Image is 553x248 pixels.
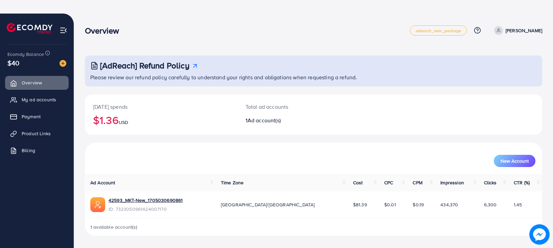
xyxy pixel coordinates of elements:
span: CPM [413,179,422,186]
h2: $1.36 [93,113,229,126]
span: Ad account(s) [248,117,281,124]
span: $0.01 [384,201,396,208]
span: Payment [22,113,41,120]
span: Cost [353,179,363,186]
span: Product Links [22,130,51,137]
span: 6,300 [484,201,497,208]
span: $81.39 [353,201,367,208]
a: Billing [5,144,69,157]
a: Product Links [5,127,69,140]
p: [DATE] spends [93,103,229,111]
span: Billing [22,147,35,154]
a: Overview [5,76,69,89]
img: logo [7,23,52,34]
h2: 1 [246,117,344,124]
span: Impression [440,179,464,186]
span: CPC [384,179,393,186]
span: Overview [22,79,42,86]
span: $0.19 [413,201,424,208]
span: ID: 7323050961424007170 [109,206,183,212]
span: adreach_new_package [416,28,461,33]
img: image [529,224,550,245]
span: Ecomdy Balance [7,51,44,58]
span: New Account [501,159,529,163]
img: image [60,60,66,67]
span: Ad Account [90,179,115,186]
span: CTR (%) [514,179,530,186]
span: USD [119,119,128,126]
img: ic-ads-acc.e4c84228.svg [90,197,105,212]
h3: Overview [85,26,124,36]
button: New Account [494,155,535,167]
a: My ad accounts [5,93,69,106]
p: Total ad accounts [246,103,344,111]
img: menu [60,26,67,34]
p: [PERSON_NAME] [506,26,542,35]
span: My ad accounts [22,96,56,103]
span: Time Zone [221,179,244,186]
a: [PERSON_NAME] [491,26,542,35]
a: 42593_MKT-New_1705030690861 [109,197,183,204]
span: 1 available account(s) [90,224,138,230]
span: 434,370 [440,201,458,208]
a: adreach_new_package [410,25,467,36]
span: [GEOGRAPHIC_DATA]/[GEOGRAPHIC_DATA] [221,201,315,208]
span: 1.45 [514,201,522,208]
span: Clicks [484,179,497,186]
h3: [AdReach] Refund Policy [100,61,189,70]
span: $40 [7,58,19,68]
p: Please review our refund policy carefully to understand your rights and obligations when requesti... [90,73,538,81]
a: Payment [5,110,69,123]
